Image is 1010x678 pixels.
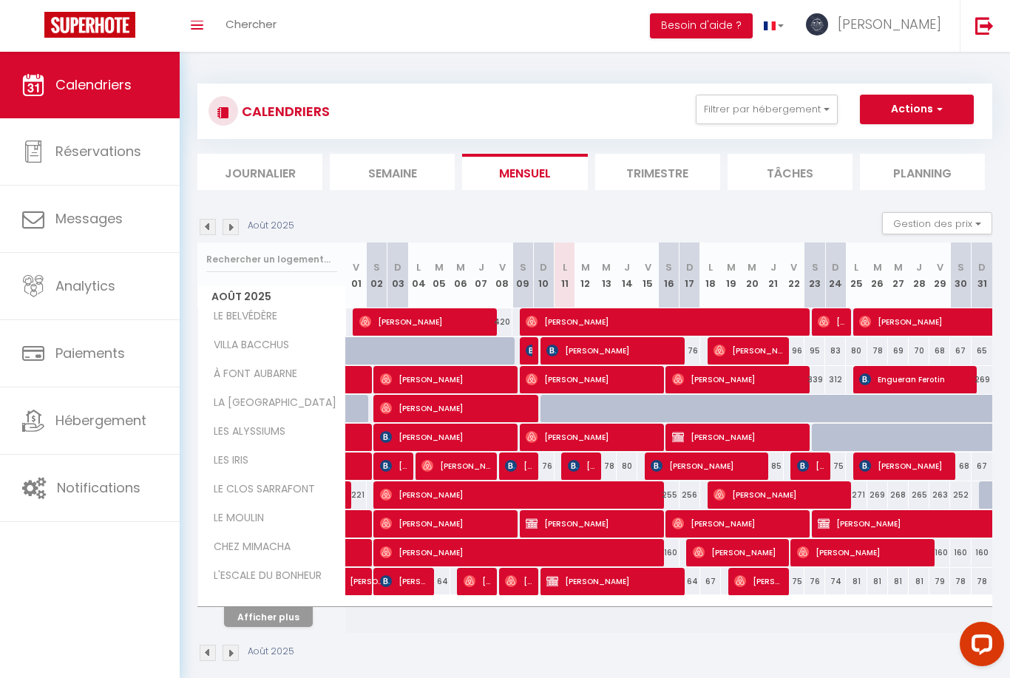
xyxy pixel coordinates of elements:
[617,243,637,308] th: 14
[838,15,941,33] span: [PERSON_NAME]
[825,366,846,393] div: 312
[595,154,720,190] li: Trimestre
[546,336,677,365] span: [PERSON_NAME]
[972,337,992,365] div: 65
[651,452,761,480] span: [PERSON_NAME]
[226,16,277,32] span: Chercher
[359,308,490,336] span: [PERSON_NAME]
[770,260,776,274] abbr: J
[679,481,700,509] div: 256
[526,308,801,336] span: [PERSON_NAME]
[55,277,115,295] span: Analytics
[526,365,657,393] span: [PERSON_NAME]
[478,260,484,274] abbr: J
[380,452,407,480] span: [PERSON_NAME]
[784,337,804,365] div: 96
[825,243,846,308] th: 24
[665,260,672,274] abbr: S
[708,260,713,274] abbr: L
[464,567,491,595] span: [PERSON_NAME]
[200,452,256,469] span: LES IRIS
[700,243,721,308] th: 18
[929,243,950,308] th: 29
[435,260,444,274] abbr: M
[200,539,294,555] span: CHEZ MIMACHA
[55,344,125,362] span: Paiements
[617,452,637,480] div: 80
[55,209,123,228] span: Messages
[526,509,657,538] span: [PERSON_NAME]
[533,452,554,480] div: 76
[408,243,429,308] th: 04
[867,243,888,308] th: 26
[456,260,465,274] abbr: M
[353,260,359,274] abbr: V
[972,568,992,595] div: 78
[714,481,844,509] span: [PERSON_NAME]
[806,13,828,35] img: ...
[937,260,943,274] abbr: V
[346,481,367,509] div: 221
[679,243,700,308] th: 17
[846,337,867,365] div: 80
[888,337,909,365] div: 69
[950,337,971,365] div: 67
[972,243,992,308] th: 31
[373,260,380,274] abbr: S
[57,478,140,497] span: Notifications
[784,243,804,308] th: 22
[238,95,330,128] h3: CALENDRIERS
[909,243,929,308] th: 28
[804,337,825,365] div: 95
[909,481,929,509] div: 265
[499,260,506,274] abbr: V
[568,452,595,480] span: [PERSON_NAME]
[948,616,1010,678] iframe: LiveChat chat widget
[581,260,590,274] abbr: M
[505,567,532,595] span: [PERSON_NAME]
[645,260,651,274] abbr: V
[894,260,903,274] abbr: M
[804,568,825,595] div: 76
[520,260,526,274] abbr: S
[206,246,337,273] input: Rechercher un logement...
[950,452,971,480] div: 68
[929,337,950,365] div: 68
[916,260,922,274] abbr: J
[44,12,135,38] img: Super Booking
[563,260,567,274] abbr: L
[909,337,929,365] div: 70
[55,75,132,94] span: Calendriers
[672,509,803,538] span: [PERSON_NAME]
[540,260,547,274] abbr: D
[659,481,679,509] div: 255
[860,154,985,190] li: Planning
[659,539,679,566] div: 160
[526,423,657,451] span: [PERSON_NAME]
[950,481,971,509] div: 252
[825,337,846,365] div: 83
[784,568,804,595] div: 75
[416,260,421,274] abbr: L
[672,423,803,451] span: [PERSON_NAME]
[546,567,677,595] span: [PERSON_NAME]
[818,308,845,336] span: [PERSON_NAME]
[888,568,909,595] div: 81
[958,260,964,274] abbr: S
[679,568,700,595] div: 64
[248,219,294,233] p: Août 2025
[200,424,289,440] span: LES ALYSSIUMS
[387,243,408,308] th: 03
[200,337,293,353] span: VILLA BACCHUS
[854,260,858,274] abbr: L
[462,154,587,190] li: Mensuel
[763,243,784,308] th: 21
[200,366,301,382] span: À FONT AUBARNE
[429,243,450,308] th: 05
[728,154,853,190] li: Tâches
[200,481,319,498] span: LE CLOS SARRAFONT
[380,423,511,451] span: [PERSON_NAME]
[200,510,268,526] span: LE MOULIN
[888,481,909,509] div: 268
[198,286,345,308] span: Août 2025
